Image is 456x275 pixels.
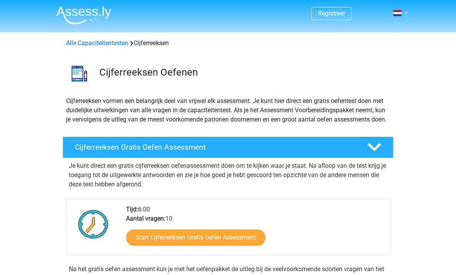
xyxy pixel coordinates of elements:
div: 6:00 10 [120,205,390,255]
p: Je kunt direct een gratis cijferreeksen oefenassessment doen om te kijken waar je staat. Na afloo... [69,161,387,189]
img: Klok [74,205,113,243]
b: Aantal vragen: [126,215,165,222]
img: cijferreeksen [63,57,96,90]
div: Cijferreeksen [63,39,393,48]
a: Registreer [318,10,345,17]
img: Assessly [56,6,111,24]
a: Start Cijferreeksen Gratis Oefen Assessment [126,229,265,246]
a: Cijferreeksen Gratis Oefen Assessment [60,137,396,158]
p: Cijferreeksen vormen een belangrijk deel van vrijwel elk assessment. Je kunt hier direct een grat... [66,96,390,124]
b: Tijd: [126,206,138,213]
a: Alle Capaciteitentesten [66,39,128,47]
h3: Cijferreeksen Oefenen [99,66,387,78]
h4: Cijferreeksen Gratis Oefen Assessment [75,143,355,152]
